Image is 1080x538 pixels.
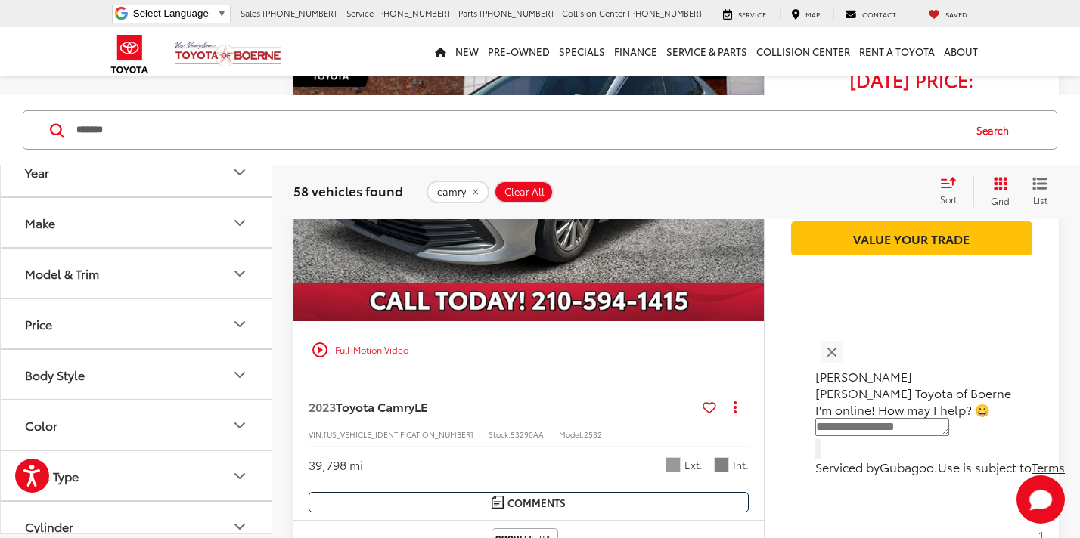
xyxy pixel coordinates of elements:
a: Contact [833,8,908,20]
a: About [939,27,982,76]
div: Year [231,163,249,181]
span: 58 vehicles found [293,182,403,200]
span: 53290AA [511,428,544,440]
span: VIN: [309,428,324,440]
span: Ext. [684,458,703,472]
a: Finance [610,27,662,76]
img: Vic Vaughan Toyota of Boerne [174,41,282,67]
span: Contact [862,9,896,19]
a: Home [430,27,451,76]
span: dropdown dots [734,400,737,413]
div: Make [25,216,55,230]
a: Select Language​ [133,8,227,19]
a: Service [712,8,777,20]
a: New [451,27,483,76]
div: Body Style [231,366,249,384]
button: Clear All [494,181,554,203]
button: YearYear [1,148,273,197]
a: Map [780,8,831,20]
input: Search by Make, Model, or Keyword [75,113,962,149]
span: Service [738,9,766,19]
span: [PHONE_NUMBER] [479,7,554,19]
span: Parts [458,7,477,19]
a: 2023Toyota CamryLE [309,398,697,415]
a: Specials [554,27,610,76]
div: 39,798 mi [309,456,363,474]
span: Map [805,9,820,19]
span: List [1032,193,1047,206]
a: Rent a Toyota [855,27,939,76]
button: ColorColor [1,401,273,450]
button: PricePrice [1,300,273,349]
span: Comments [507,496,566,510]
div: Cylinder [25,520,73,534]
div: Color [231,416,249,434]
button: Grid View [973,177,1021,207]
button: Fuel TypeFuel Type [1,452,273,501]
span: [PHONE_NUMBER] [376,7,450,19]
span: [PHONE_NUMBER] [628,7,702,19]
span: camry [437,186,466,198]
span: [US_VEHICLE_IDENTIFICATION_NUMBER] [324,428,473,440]
span: 2023 [309,397,336,415]
button: Body StyleBody Style [1,351,273,400]
span: ▼ [217,8,227,19]
button: Actions [722,394,749,420]
a: Collision Center [752,27,855,76]
div: Fuel Type [25,469,79,484]
a: Value Your Trade [791,221,1032,255]
a: Service & Parts: Opens in a new tab [662,27,752,76]
div: Price [231,315,249,333]
div: Make [231,214,249,232]
span: Toyota Camry [336,397,414,415]
span: Model: [559,428,584,440]
span: Service [346,7,374,19]
div: Color [25,419,57,433]
button: Model & TrimModel & Trim [1,249,273,298]
span: Int. [733,458,749,472]
button: Select sort value [933,177,973,207]
span: LE [414,397,427,415]
span: Grid [991,194,1010,207]
span: Saved [945,9,967,19]
div: Fuel Type [231,467,249,485]
a: My Saved Vehicles [917,8,979,20]
button: List View [1021,177,1059,207]
svg: Start Chat [1016,475,1065,524]
span: Select Language [133,8,209,19]
button: Toggle Chat Window [1016,475,1065,524]
div: Body Style [25,368,85,382]
span: 2532 [584,428,602,440]
span: Collision Center [562,7,625,19]
div: Model & Trim [231,264,249,283]
button: remove camry [427,181,489,203]
img: Toyota [101,29,158,79]
div: Price [25,317,52,332]
button: Comments [309,492,749,512]
div: Cylinder [231,518,249,536]
img: Comments [492,496,504,509]
div: Model & Trim [25,267,99,281]
span: Ash [714,457,729,472]
a: Pre-Owned [483,27,554,76]
span: Stock: [489,428,511,440]
button: Search [962,112,1031,150]
span: [PHONE_NUMBER] [262,7,337,19]
span: [DATE] Price: [791,72,1032,87]
span: Clear All [504,186,545,198]
span: Sort [940,193,957,206]
button: MakeMake [1,199,273,248]
div: Year [25,165,49,180]
span: Celestial Silver Metallic [666,457,681,472]
span: Sales [241,7,260,19]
